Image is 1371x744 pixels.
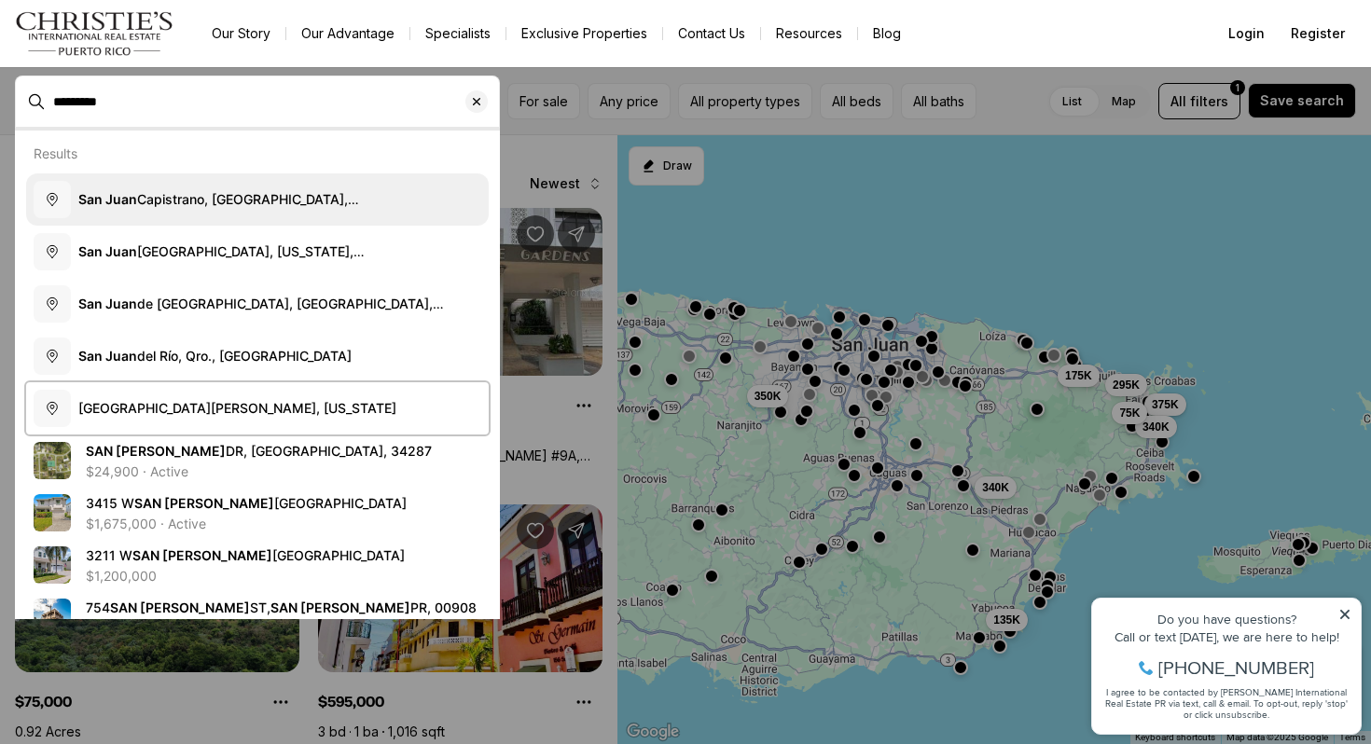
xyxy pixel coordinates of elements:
[26,434,489,487] a: View details: SAN JUAN DR
[506,21,662,47] a: Exclusive Properties
[26,330,489,382] button: San Juandel Río, Qro., [GEOGRAPHIC_DATA]
[286,21,409,47] a: Our Advantage
[410,21,505,47] a: Specialists
[78,400,396,416] span: [GEOGRAPHIC_DATA][PERSON_NAME], [US_STATE]
[78,191,137,207] b: San Juan
[110,599,250,615] b: SAN [PERSON_NAME]
[86,547,405,563] span: 3211 W [GEOGRAPHIC_DATA]
[1280,15,1356,52] button: Register
[86,599,477,615] span: 754 ST, PR, 00908
[1291,26,1345,41] span: Register
[197,21,285,47] a: Our Story
[76,88,232,106] span: [PHONE_NUMBER]
[26,226,489,278] button: San Juan[GEOGRAPHIC_DATA], [US_STATE], [GEOGRAPHIC_DATA]
[465,76,499,127] button: Clear search input
[23,115,266,150] span: I agree to be contacted by [PERSON_NAME] International Real Estate PR via text, call & email. To ...
[15,11,174,56] img: logo
[78,348,137,364] b: San Juan
[86,517,206,531] p: $1,675,000 · Active
[761,21,857,47] a: Resources
[20,42,270,55] div: Do you have questions?
[1228,26,1265,41] span: Login
[134,495,274,511] b: SAN [PERSON_NAME]
[26,539,489,591] a: View details: 3211 W SAN JUAN ST
[26,382,489,434] button: [GEOGRAPHIC_DATA][PERSON_NAME], [US_STATE]
[78,296,444,330] span: de [GEOGRAPHIC_DATA], [GEOGRAPHIC_DATA], [GEOGRAPHIC_DATA]
[20,60,270,73] div: Call or text [DATE], we are here to help!
[26,591,489,643] a: View details: 754 SAN JUAN ST
[78,348,352,364] span: del Río, Qro., [GEOGRAPHIC_DATA]
[78,243,137,259] b: San Juan
[270,599,410,615] b: SAN [PERSON_NAME]
[86,443,226,459] b: SAN [PERSON_NAME]
[26,487,489,539] a: View details: 3415 W SAN JUAN ST
[86,495,407,511] span: 3415 W [GEOGRAPHIC_DATA]
[86,443,432,459] span: DR, [GEOGRAPHIC_DATA], 34287
[78,296,137,311] b: San Juan
[34,145,77,161] p: Results
[1217,15,1276,52] button: Login
[86,464,188,479] p: $24,900 · Active
[663,21,760,47] button: Contact Us
[858,21,916,47] a: Blog
[86,569,157,584] p: $1,200,000
[78,191,359,226] span: Capistrano, [GEOGRAPHIC_DATA], [GEOGRAPHIC_DATA]
[26,278,489,330] button: San Juande [GEOGRAPHIC_DATA], [GEOGRAPHIC_DATA], [GEOGRAPHIC_DATA]
[26,173,489,226] button: San JuanCapistrano, [GEOGRAPHIC_DATA], [GEOGRAPHIC_DATA]
[132,547,272,563] b: SAN [PERSON_NAME]
[78,243,365,278] span: [GEOGRAPHIC_DATA], [US_STATE], [GEOGRAPHIC_DATA]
